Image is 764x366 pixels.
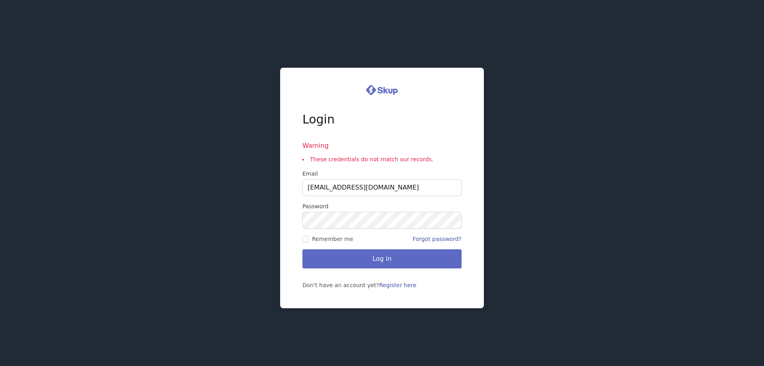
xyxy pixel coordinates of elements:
h1: Login [302,112,462,141]
a: Forgot password? [413,236,462,242]
button: Log in [302,249,462,268]
div: Don't have an account yet? [302,281,462,289]
li: These credentials do not match our records. [302,155,462,163]
label: Email [302,170,462,178]
a: Register here [379,282,417,288]
div: Warning [302,141,462,151]
span: Remember me [312,235,353,243]
input: Enter your email [302,179,462,196]
img: logo.svg [366,84,398,96]
input: Remember me [302,236,309,242]
label: Password [302,202,462,210]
